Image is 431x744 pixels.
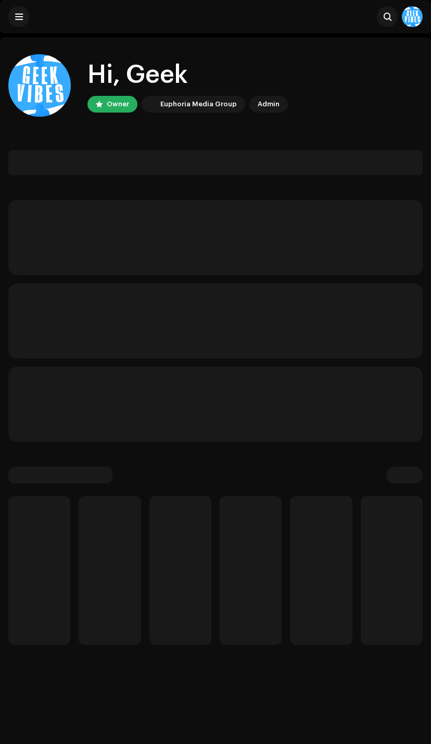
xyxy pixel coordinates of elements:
div: Hi, Geek [87,58,288,92]
div: Admin [258,98,280,110]
img: de0d2825-999c-4937-b35a-9adca56ee094 [144,98,156,110]
img: c40666f7-0ce3-4d88-b610-88dde50ef9d4 [8,54,71,117]
img: c40666f7-0ce3-4d88-b610-88dde50ef9d4 [402,6,423,27]
div: Euphoria Media Group [160,98,237,110]
div: Owner [107,98,129,110]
